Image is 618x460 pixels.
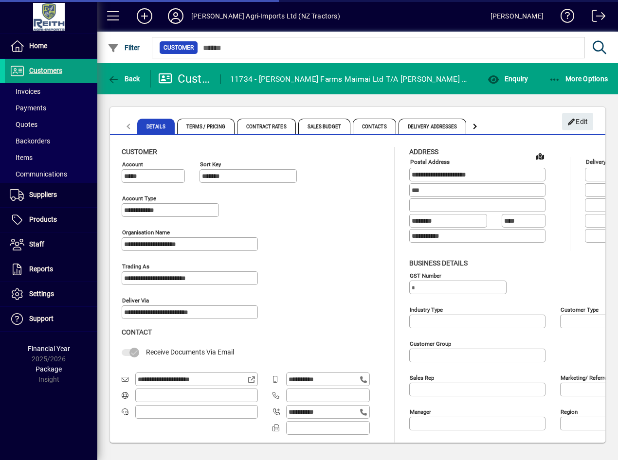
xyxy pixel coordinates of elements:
[5,83,97,100] a: Invoices
[122,328,152,336] span: Contact
[158,71,210,87] div: Customer
[146,348,234,356] span: Receive Documents Via Email
[230,71,470,87] div: 11734 - [PERSON_NAME] Farms Maimai Ltd T/A [PERSON_NAME] Farms/Stu & [PERSON_NAME]
[10,137,50,145] span: Backorders
[567,114,588,130] span: Edit
[36,365,62,373] span: Package
[29,67,62,74] span: Customers
[410,272,441,279] mat-label: GST Number
[10,154,33,161] span: Items
[10,170,67,178] span: Communications
[105,39,143,56] button: Filter
[5,307,97,331] a: Support
[237,119,295,134] span: Contract Rates
[399,119,467,134] span: Delivery Addresses
[353,119,396,134] span: Contacts
[129,7,160,25] button: Add
[561,408,578,415] mat-label: Region
[122,297,149,304] mat-label: Deliver via
[137,119,175,134] span: Details
[177,119,235,134] span: Terms / Pricing
[561,306,599,313] mat-label: Customer type
[561,374,609,381] mat-label: Marketing/ Referral
[532,148,548,164] a: View on map
[5,232,97,257] a: Staff
[409,148,438,156] span: Address
[488,75,528,83] span: Enquiry
[410,442,425,449] mat-label: Notes
[29,315,54,322] span: Support
[28,345,70,353] span: Financial Year
[29,290,54,298] span: Settings
[200,161,221,168] mat-label: Sort key
[122,148,157,156] span: Customer
[29,42,47,50] span: Home
[410,408,431,415] mat-label: Manager
[491,8,544,24] div: [PERSON_NAME]
[485,70,530,88] button: Enquiry
[410,374,434,381] mat-label: Sales rep
[5,257,97,282] a: Reports
[298,119,350,134] span: Sales Budget
[5,166,97,182] a: Communications
[562,113,593,130] button: Edit
[410,340,451,347] mat-label: Customer group
[122,229,170,236] mat-label: Organisation name
[5,100,97,116] a: Payments
[108,75,140,83] span: Back
[584,2,606,34] a: Logout
[10,88,40,95] span: Invoices
[5,149,97,166] a: Items
[29,265,53,273] span: Reports
[29,215,57,223] span: Products
[5,133,97,149] a: Backorders
[546,70,611,88] button: More Options
[10,121,37,128] span: Quotes
[164,43,194,53] span: Customer
[108,44,140,52] span: Filter
[160,7,191,25] button: Profile
[410,306,443,313] mat-label: Industry type
[122,263,149,270] mat-label: Trading as
[409,259,468,267] span: Business details
[5,183,97,207] a: Suppliers
[5,208,97,232] a: Products
[105,70,143,88] button: Back
[5,116,97,133] a: Quotes
[122,161,143,168] mat-label: Account
[549,75,608,83] span: More Options
[553,2,575,34] a: Knowledge Base
[5,282,97,306] a: Settings
[191,8,340,24] div: [PERSON_NAME] Agri-Imports Ltd (NZ Tractors)
[29,240,44,248] span: Staff
[29,191,57,198] span: Suppliers
[10,104,46,112] span: Payments
[5,34,97,58] a: Home
[122,195,156,202] mat-label: Account Type
[97,70,151,88] app-page-header-button: Back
